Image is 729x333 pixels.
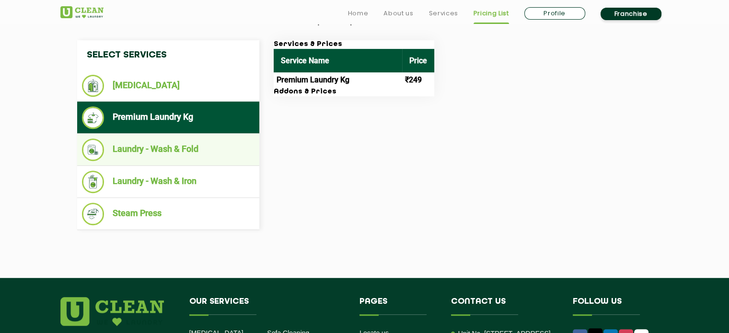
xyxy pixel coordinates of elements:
img: logo.png [60,297,164,326]
td: ₹249 [402,72,434,88]
a: Pricing List [474,8,509,19]
a: Profile [524,7,585,20]
h4: Pages [359,297,437,315]
h3: Services & Prices [274,40,434,49]
img: Dry Cleaning [82,75,104,97]
a: About us [383,8,413,19]
li: Premium Laundry Kg [82,106,255,129]
td: Premium Laundry Kg [274,72,402,88]
img: Steam Press [82,203,104,225]
img: Laundry - Wash & Iron [82,171,104,193]
img: Laundry - Wash & Fold [82,138,104,161]
h3: Addons & Prices [274,88,434,96]
h4: Contact us [451,297,558,315]
a: Services [428,8,458,19]
li: Laundry - Wash & Fold [82,138,255,161]
li: Steam Press [82,203,255,225]
a: Home [348,8,369,19]
a: Franchise [601,8,661,20]
th: Service Name [274,49,402,72]
h4: Select Services [77,40,259,70]
img: UClean Laundry and Dry Cleaning [60,6,104,18]
h4: Our Services [189,297,346,315]
th: Price [402,49,434,72]
li: [MEDICAL_DATA] [82,75,255,97]
img: Premium Laundry Kg [82,106,104,129]
li: Laundry - Wash & Iron [82,171,255,193]
h4: Follow us [573,297,657,315]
